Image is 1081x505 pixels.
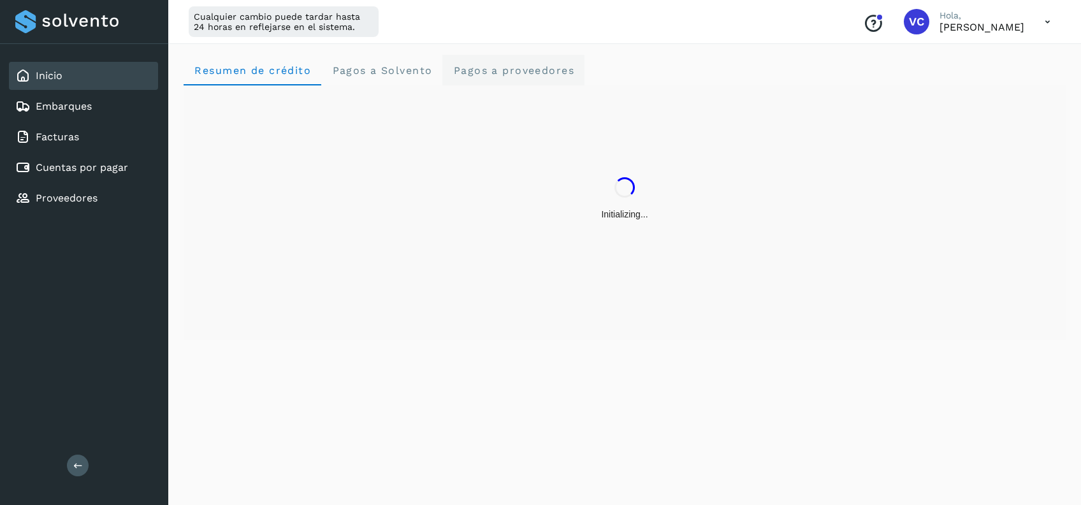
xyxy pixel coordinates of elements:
div: Proveedores [9,184,158,212]
a: Facturas [36,131,79,143]
a: Embarques [36,100,92,112]
div: Inicio [9,62,158,90]
div: Embarques [9,92,158,121]
div: Facturas [9,123,158,151]
span: Pagos a proveedores [453,64,574,77]
p: Viridiana Cruz [940,21,1024,33]
a: Cuentas por pagar [36,161,128,173]
span: Resumen de crédito [194,64,311,77]
div: Cualquier cambio puede tardar hasta 24 horas en reflejarse en el sistema. [189,6,379,37]
a: Inicio [36,70,62,82]
span: Pagos a Solvento [331,64,432,77]
p: Hola, [940,10,1024,21]
div: Cuentas por pagar [9,154,158,182]
a: Proveedores [36,192,98,204]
